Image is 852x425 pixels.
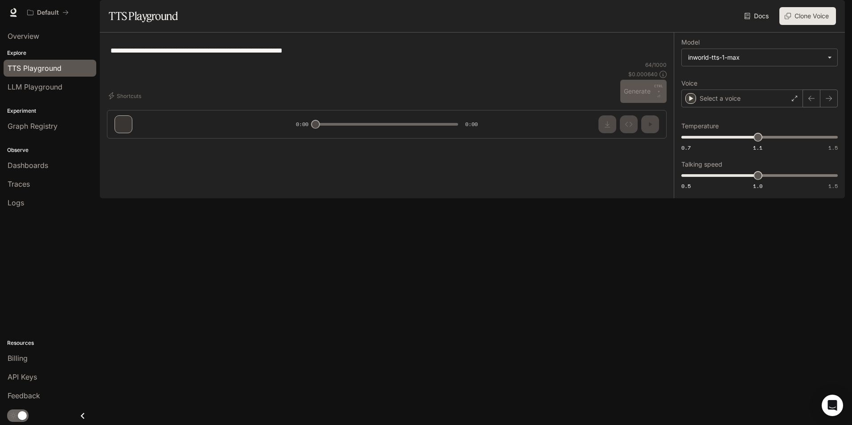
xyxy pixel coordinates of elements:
span: 1.5 [828,182,838,190]
span: 0.5 [681,182,691,190]
p: Temperature [681,123,719,129]
p: $ 0.000640 [628,70,658,78]
span: 0.7 [681,144,691,151]
p: Select a voice [700,94,741,103]
div: inworld-tts-1-max [682,49,837,66]
span: 1.0 [753,182,762,190]
p: Model [681,39,700,45]
span: 1.5 [828,144,838,151]
span: 1.1 [753,144,762,151]
p: Talking speed [681,161,722,168]
h1: TTS Playground [109,7,178,25]
div: inworld-tts-1-max [688,53,823,62]
button: Clone Voice [779,7,836,25]
button: Shortcuts [107,89,145,103]
button: All workspaces [23,4,73,21]
p: Voice [681,80,697,86]
p: Default [37,9,59,16]
p: 64 / 1000 [645,61,667,69]
a: Docs [742,7,772,25]
div: Open Intercom Messenger [822,395,843,416]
